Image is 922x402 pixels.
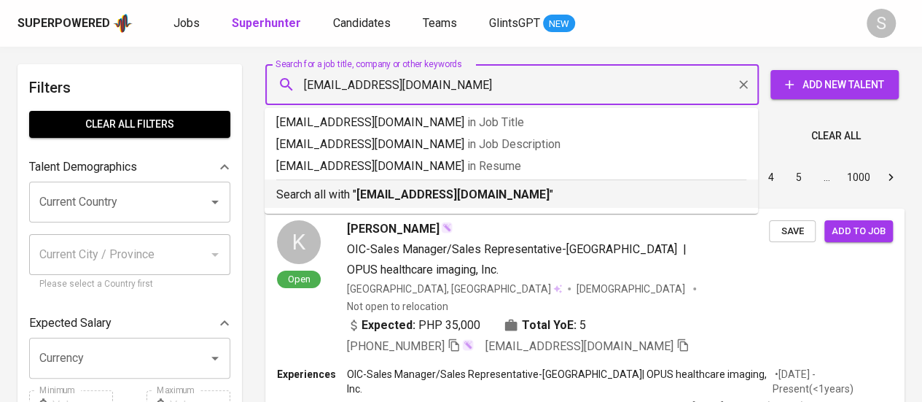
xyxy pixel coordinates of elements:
span: NEW [543,17,575,31]
button: Go to page 1000 [843,166,875,189]
b: [EMAIL_ADDRESS][DOMAIN_NAME] [356,188,550,201]
span: Candidates [333,16,391,30]
span: in Job Title [467,115,524,129]
span: GlintsGPT [489,16,540,30]
button: Add New Talent [770,70,899,99]
button: Go to page 4 [759,166,783,189]
div: … [815,170,838,185]
span: in Resume [467,159,521,173]
span: OIC-Sales Manager/Sales Representative-[GEOGRAPHIC_DATA] [347,242,677,256]
div: S [867,9,896,38]
p: [EMAIL_ADDRESS][DOMAIN_NAME] [276,158,746,175]
span: Clear All filters [41,115,219,134]
button: Add to job [824,220,893,243]
b: Total YoE: [522,317,577,334]
span: Teams [423,16,457,30]
div: Superpowered [17,15,110,32]
span: [EMAIL_ADDRESS][DOMAIN_NAME] [485,339,673,353]
a: Candidates [333,15,394,33]
p: Not open to relocation [347,299,448,314]
img: magic_wand.svg [441,222,453,233]
button: Clear All filters [29,111,230,138]
span: Clear All [811,127,861,145]
div: K [277,220,321,264]
p: Please select a Country first [39,277,220,292]
span: [PERSON_NAME] [347,220,439,238]
span: | [683,241,687,258]
p: [EMAIL_ADDRESS][DOMAIN_NAME] [276,114,746,131]
b: Expected: [362,317,415,334]
a: Teams [423,15,460,33]
p: Expected Salary [29,314,112,332]
div: Expected Salary [29,309,230,338]
span: Add New Talent [782,76,887,94]
h6: Filters [29,76,230,99]
p: Search all with " " [276,186,746,204]
div: PHP 35,000 [347,317,480,334]
div: Talent Demographics [29,152,230,182]
button: Go to page 5 [787,166,810,189]
p: • [DATE] - Present ( <1 years ) [773,367,893,396]
a: GlintsGPT NEW [489,15,575,33]
div: [GEOGRAPHIC_DATA], [GEOGRAPHIC_DATA] [347,282,562,296]
img: app logo [113,12,133,34]
span: [PHONE_NUMBER] [347,339,445,353]
a: Superhunter [232,15,304,33]
span: [DEMOGRAPHIC_DATA] [577,282,687,296]
nav: pagination navigation [646,166,905,189]
b: Superhunter [232,16,301,30]
span: Add to job [832,223,886,240]
span: Open [282,273,316,285]
p: Talent Demographics [29,158,137,176]
button: Open [205,192,225,212]
span: in Job Description [467,137,560,151]
p: Experiences [277,367,347,382]
button: Clear [733,74,754,95]
button: Save [769,220,816,243]
span: Jobs [173,16,200,30]
img: magic_wand.svg [462,339,474,351]
span: 5 [579,317,586,334]
button: Go to next page [879,166,902,189]
a: Jobs [173,15,203,33]
span: OPUS healthcare imaging, Inc. [347,263,499,277]
button: Open [205,348,225,368]
a: Superpoweredapp logo [17,12,133,34]
span: Save [776,223,808,240]
button: Clear All [805,123,867,150]
p: [EMAIL_ADDRESS][DOMAIN_NAME] [276,136,746,153]
p: OIC-Sales Manager/Sales Representative-[GEOGRAPHIC_DATA] | OPUS healthcare imaging, Inc. [347,367,773,396]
